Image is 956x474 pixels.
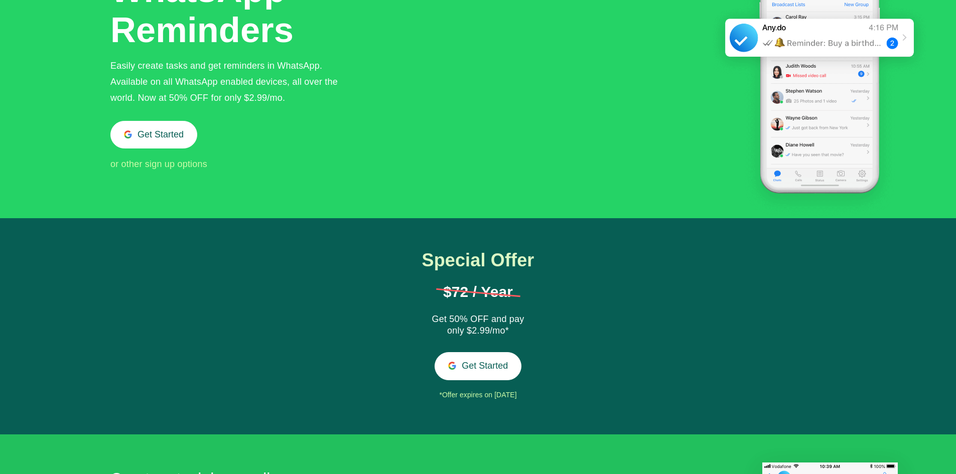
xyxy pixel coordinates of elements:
[400,388,557,403] div: *Offer expires on [DATE]
[436,284,520,299] h1: $72 / Year
[428,313,528,338] div: Get 50% OFF and pay only $2.99/mo*
[400,250,557,270] h1: Special Offer
[110,58,354,106] div: Easily create tasks and get reminders in WhatsApp. Available on all WhatsApp enabled devices, all...
[110,159,207,169] span: or other sign up options
[110,121,197,148] button: Get Started
[435,352,521,380] button: Get Started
